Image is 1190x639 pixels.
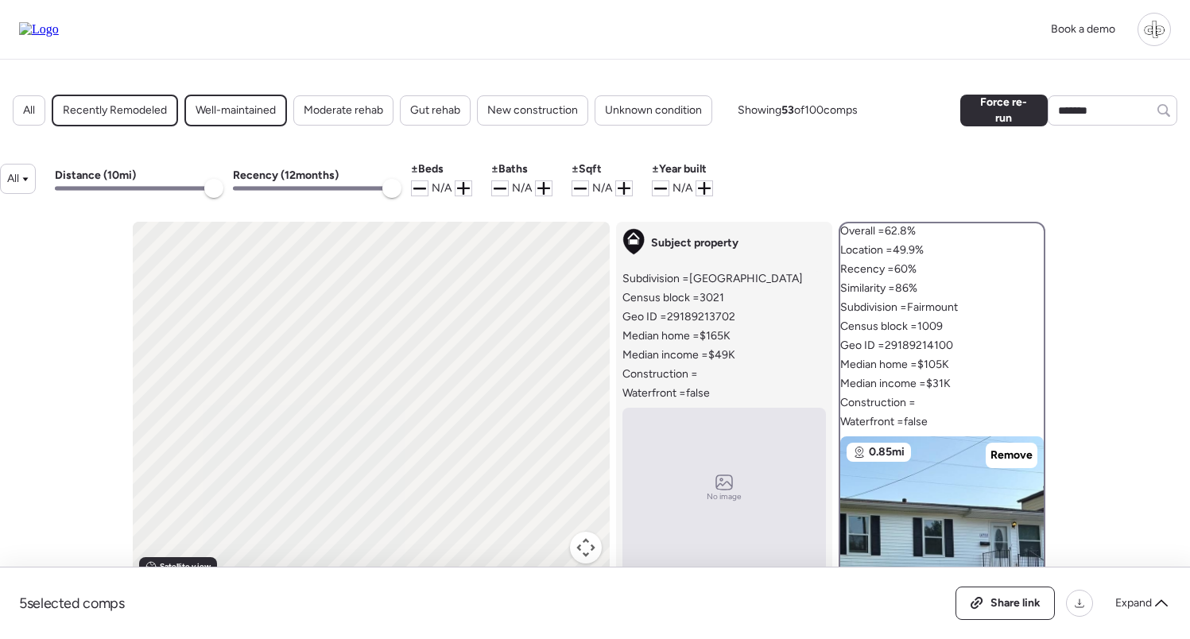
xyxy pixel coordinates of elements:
span: Subdivision = Fairmount [840,300,958,316]
span: N/A [512,181,532,195]
span: N/A [432,181,452,195]
span: Force re-run [973,95,1035,126]
a: Open this area in Google Maps (opens a new window) [137,562,189,583]
h3: Distance ( 10 mi) [55,168,136,184]
span: ± Beds [411,161,444,177]
span: All [7,171,19,187]
span: Moderate rehab [304,103,383,118]
span: Expand [1115,595,1152,611]
span: No image [707,490,742,503]
span: Median income = $31K [840,376,951,392]
span: Census block = 3021 [622,290,724,306]
span: Subdivision = [GEOGRAPHIC_DATA] [622,271,803,287]
span: Gut rehab [410,103,460,118]
span: Waterfront = false [840,414,928,430]
span: Geo ID = 29189214100 [840,338,953,354]
span: N/A [673,181,692,195]
span: Share link [990,595,1041,611]
span: ± Year built [652,161,707,177]
span: Similarity = 86% [840,281,917,296]
span: Well-maintained [196,103,276,118]
span: N/A [592,181,612,195]
span: 5 selected comps [19,594,125,613]
span: ± Sqft [572,161,602,177]
span: Construction = [840,395,916,411]
span: All [23,103,35,118]
span: New construction [487,103,578,118]
img: Logo [19,22,59,37]
span: Book a demo [1051,22,1115,36]
span: 53 [781,103,794,117]
span: 0.85mi [869,444,905,460]
span: Overall = 62.8% [840,223,916,239]
span: Median home = $105K [840,357,949,373]
span: ± Baths [491,161,528,177]
h3: Recency ( 12 months) [233,168,339,184]
span: Subject property [651,235,738,251]
span: Unknown condition [605,103,702,118]
span: Median income = $49K [622,347,735,363]
span: Showing of 100 comps [738,103,858,118]
span: Waterfront = false [622,385,710,401]
span: Location = 49.9% [840,242,924,258]
button: Map camera controls [570,532,602,563]
span: Construction = [622,366,698,382]
span: Median home = $165K [622,328,731,344]
span: Satellite view [160,560,211,573]
span: Recently Remodeled [63,103,167,118]
span: Remove [990,447,1033,463]
span: Census block = 1009 [840,319,943,335]
span: Recency = 60% [840,261,917,277]
img: Google [137,562,189,583]
span: Geo ID = 29189213702 [622,309,735,325]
